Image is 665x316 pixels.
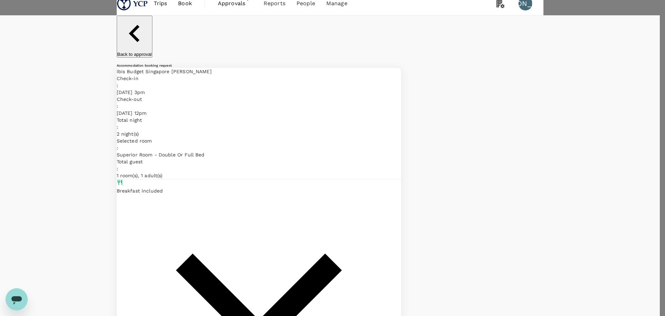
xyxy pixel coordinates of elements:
p: Back to approval [117,52,152,57]
div: Breakfast included [117,187,401,194]
span: Selected room [117,138,152,144]
span: Total guest [117,159,143,164]
iframe: Button to launch messaging window [6,288,28,310]
span: Check-in [117,76,139,81]
div: : [117,144,401,151]
p: [DATE] 3pm [117,89,401,96]
p: [DATE] 12pm [117,110,401,117]
p: Ibis Budget Singapore [PERSON_NAME] [117,68,401,75]
h6: Accommodation booking request [117,63,401,68]
div: : [117,82,401,89]
div: : [117,165,401,172]
p: 2 night(s) [117,130,401,137]
div: : [117,123,401,130]
span: Check-out [117,96,142,102]
p: 1 room(s), 1 adult(s) [117,172,401,179]
span: Total night [117,117,142,123]
div: : [117,103,401,110]
p: Superior Room - Double Or Full Bed [117,151,401,158]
